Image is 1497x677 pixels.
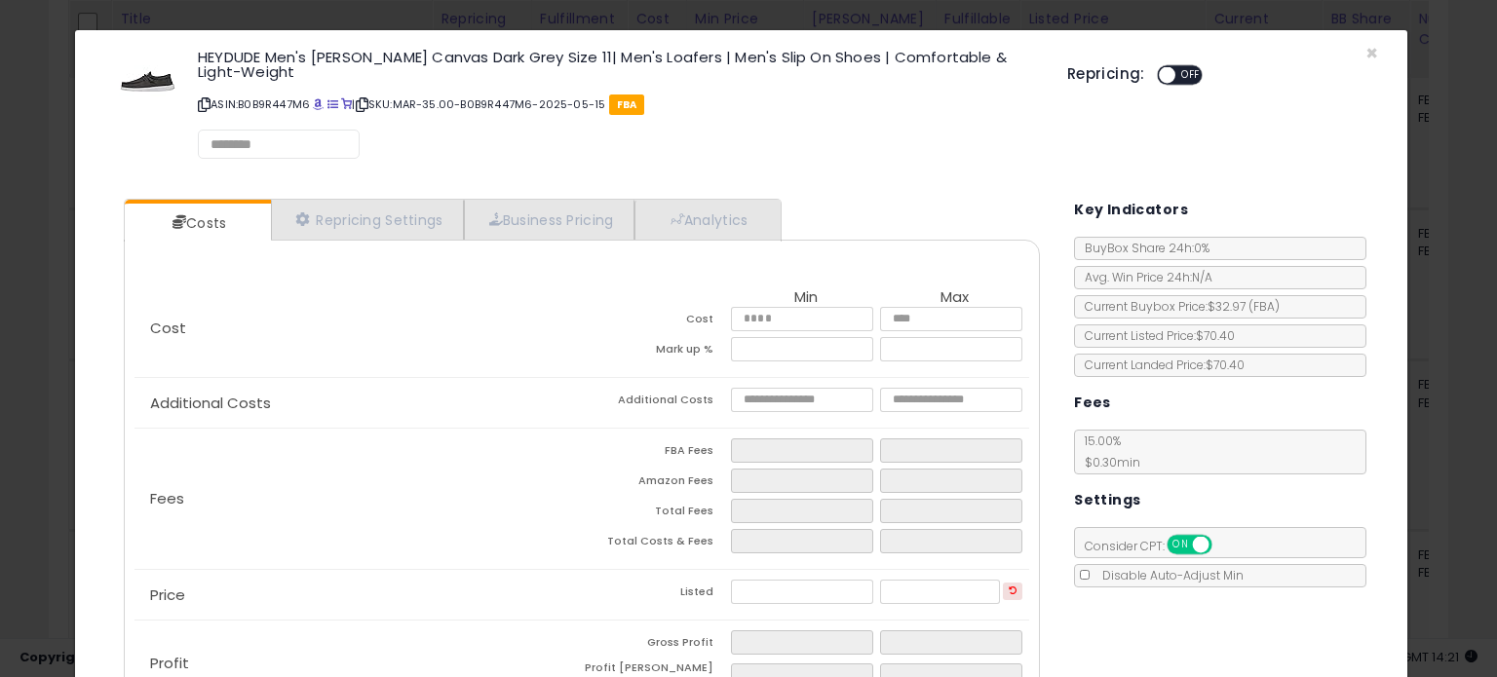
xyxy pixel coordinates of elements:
[880,289,1029,307] th: Max
[134,395,582,411] p: Additional Costs
[1169,537,1193,553] span: ON
[582,337,731,367] td: Mark up %
[609,94,645,115] span: FBA
[198,50,1038,79] h3: HEYDUDE Men's [PERSON_NAME] Canvas Dark Grey Size 11| Men's Loafers | Men's Slip On Shoes | Comfo...
[1248,298,1280,315] span: ( FBA )
[134,491,582,507] p: Fees
[313,96,324,112] a: BuyBox page
[1075,433,1140,470] span: 15.00 %
[1075,454,1140,470] span: $0.30 min
[271,200,464,240] a: Repricing Settings
[634,200,779,240] a: Analytics
[582,307,731,337] td: Cost
[1075,327,1235,344] span: Current Listed Price: $70.40
[1075,298,1280,315] span: Current Buybox Price:
[198,89,1038,120] p: ASIN: B0B9R447M6 | SKU: MAR-35.00-B0B9R447M6-2025-05-15
[1075,357,1245,373] span: Current Landed Price: $70.40
[134,656,582,671] p: Profit
[582,529,731,559] td: Total Costs & Fees
[582,438,731,469] td: FBA Fees
[582,469,731,499] td: Amazon Fees
[582,580,731,610] td: Listed
[134,320,582,336] p: Cost
[327,96,338,112] a: All offer listings
[125,204,269,243] a: Costs
[1074,488,1140,512] h5: Settings
[1208,298,1280,315] span: $32.97
[582,388,731,418] td: Additional Costs
[1075,269,1212,285] span: Avg. Win Price 24h: N/A
[341,96,352,112] a: Your listing only
[582,630,731,660] td: Gross Profit
[1067,66,1145,82] h5: Repricing:
[1075,240,1209,256] span: BuyBox Share 24h: 0%
[1175,67,1207,84] span: OFF
[134,587,582,603] p: Price
[582,499,731,529] td: Total Fees
[1075,538,1238,554] span: Consider CPT:
[731,289,880,307] th: Min
[1093,567,1244,583] span: Disable Auto-Adjust Min
[119,50,177,108] img: 318KyUVgfVL._SL60_.jpg
[1365,39,1378,67] span: ×
[1209,537,1241,553] span: OFF
[464,200,634,240] a: Business Pricing
[1074,391,1111,415] h5: Fees
[1074,198,1188,222] h5: Key Indicators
